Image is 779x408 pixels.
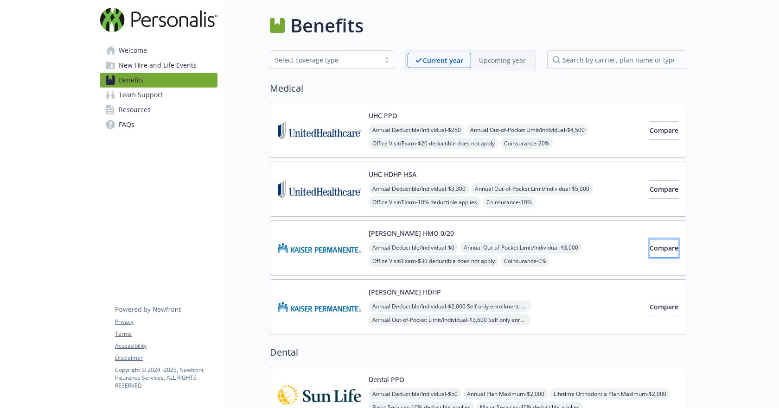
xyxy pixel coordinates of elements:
[423,56,463,65] p: Current year
[115,330,217,338] a: Terms
[650,126,678,135] span: Compare
[270,345,686,359] h2: Dental
[500,255,550,267] span: Coinsurance - 0%
[369,138,498,149] span: Office Visit/Exam - $20 deductible does not apply
[115,342,217,350] a: Accessibility
[115,318,217,326] a: Privacy
[483,196,536,208] span: Coinsurance - 10%
[369,301,531,312] span: Annual Deductible/Individual - $2,000 Self only enrollment; $3,300 for any one member within a fa...
[650,239,678,257] button: Compare
[100,43,217,58] a: Welcome
[460,242,582,253] span: Annual Out-of-Pocket Limit/Individual - $3,000
[547,50,686,69] input: search by carrier, plan name or type
[278,228,361,268] img: Kaiser Permanente Insurance Company carrier logo
[115,366,217,389] p: Copyright © 2024 - 2025 , Newfront Insurance Services, ALL RIGHTS RESERVED
[369,314,531,326] span: Annual Out-of-Pocket Limit/Individual - $3,600 Self only enrollment; $3,600 for any one member wi...
[119,117,134,132] span: FAQs
[119,88,163,102] span: Team Support
[471,183,593,195] span: Annual Out-of-Pocket Limit/Individual - $5,000
[369,287,441,297] button: [PERSON_NAME] HDHP
[369,183,469,195] span: Annual Deductible/Individual - $3,300
[369,388,461,400] span: Annual Deductible/Individual - $50
[278,169,361,209] img: United Healthcare Insurance Company carrier logo
[479,56,526,65] p: Upcoming year
[369,228,454,238] button: [PERSON_NAME] HMO 0/20
[650,298,678,316] button: Compare
[100,58,217,73] a: New Hire and Life Events
[369,196,481,208] span: Office Visit/Exam - 10% deductible applies
[369,169,416,179] button: UHC HDHP HSA
[278,287,361,326] img: Kaiser Permanente Insurance Company carrier logo
[369,124,465,136] span: Annual Deductible/Individual - $250
[119,43,147,58] span: Welcome
[369,255,498,267] span: Office Visit/Exam - $30 deductible does not apply
[650,185,678,194] span: Compare
[369,375,404,384] button: Dental PPO
[463,388,548,400] span: Annual Plan Maximum - $2,000
[119,73,144,88] span: Benefits
[500,138,553,149] span: Coinsurance - 20%
[275,55,375,65] div: Select coverage type
[369,242,458,253] span: Annual Deductible/Individual - $0
[369,111,397,120] button: UHC PPO
[100,88,217,102] a: Team Support
[115,354,217,362] a: Disclaimer
[466,124,588,136] span: Annual Out-of-Pocket Limit/Individual - $4,500
[650,180,678,199] button: Compare
[650,302,678,311] span: Compare
[100,117,217,132] a: FAQs
[119,58,197,73] span: New Hire and Life Events
[100,102,217,117] a: Resources
[100,73,217,88] a: Benefits
[278,111,361,150] img: United Healthcare Insurance Company carrier logo
[290,12,364,39] h1: Benefits
[650,121,678,140] button: Compare
[119,102,151,117] span: Resources
[270,82,686,95] h2: Medical
[550,388,670,400] span: Lifetime Orthodontia Plan Maximum - $2,000
[650,244,678,252] span: Compare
